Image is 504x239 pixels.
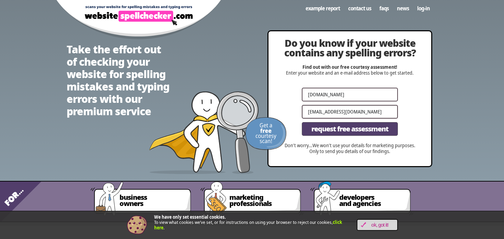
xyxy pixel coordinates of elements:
[154,219,342,231] a: click here
[111,190,194,218] a: businessowners
[331,190,413,218] a: developersand agencies
[282,143,417,154] p: Don’t worry…We won’t use your details for marketing purposes. Only to send you details of our fin...
[339,194,405,207] span: developers and agencies
[282,38,417,57] h2: Do you know if your website contains any spelling errors?
[301,2,344,15] a: Example Report
[302,64,397,70] strong: Find out with our free courtesy assessment!
[154,214,226,220] strong: We have only set essential cookies.
[154,215,346,231] p: To view what cookies we’ve set, or for instructions on using your browser to reject our cookies, .
[149,91,259,174] img: website spellchecker scans your website looking for spelling mistakes
[302,122,398,136] button: Request Free Assessment
[366,222,394,228] span: OK, Got it!
[302,88,398,101] input: eg https://www.mywebsite.com/
[302,105,398,119] input: Your email address
[344,2,375,15] a: Contact us
[375,2,393,15] a: FAQs
[413,2,434,15] a: Log-in
[119,194,185,207] span: business owners
[221,190,303,218] a: marketingprofessionals
[311,126,388,132] span: Request Free Assessment
[229,194,295,207] span: marketing professionals
[282,64,417,76] p: Enter your website and an e-mail address below to get started.
[67,43,170,118] h1: Take the effort out of checking your website for spelling mistakes and typing errors with our pre...
[127,215,147,235] img: Cookie
[245,117,286,150] img: Get a FREE courtesy scan!
[357,219,398,231] a: OK, Got it!
[393,2,413,15] a: News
